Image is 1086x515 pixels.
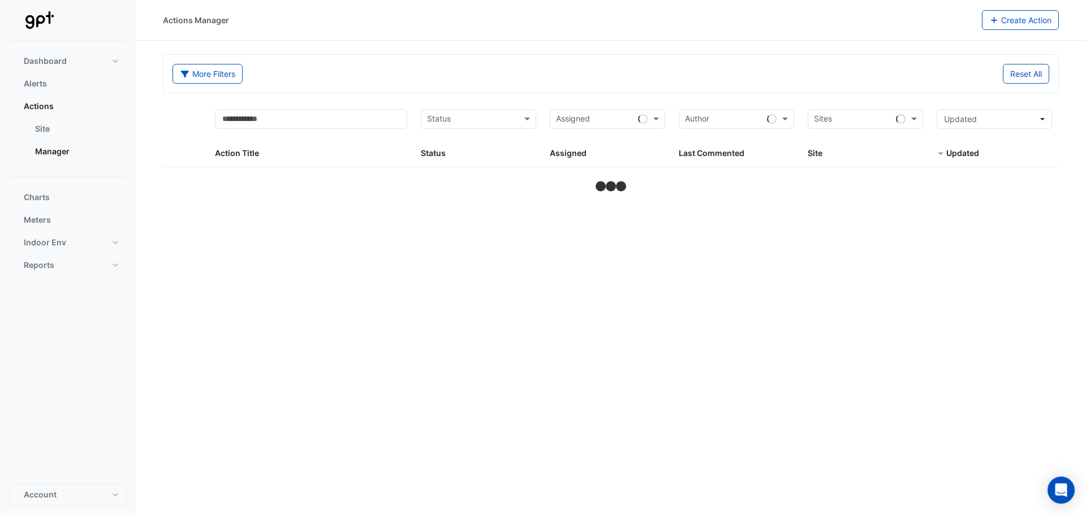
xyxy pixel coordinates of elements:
[9,50,127,72] button: Dashboard
[937,109,1052,129] button: Updated
[24,214,51,226] span: Meters
[24,259,54,271] span: Reports
[808,148,822,158] span: Site
[26,118,127,140] a: Site
[24,55,67,67] span: Dashboard
[9,72,127,95] button: Alerts
[163,14,229,26] div: Actions Manager
[9,118,127,167] div: Actions
[9,186,127,209] button: Charts
[550,148,587,158] span: Assigned
[421,148,446,158] span: Status
[26,140,127,163] a: Manager
[982,10,1059,30] button: Create Action
[946,148,979,158] span: Updated
[24,78,47,89] span: Alerts
[14,9,64,32] img: Company Logo
[1003,64,1049,84] button: Reset All
[173,64,243,84] button: More Filters
[24,192,50,203] span: Charts
[24,489,57,500] span: Account
[9,483,127,506] button: Account
[1048,477,1075,504] div: Open Intercom Messenger
[9,254,127,276] button: Reports
[944,114,977,124] span: Updated
[24,101,54,112] span: Actions
[679,148,744,158] span: Last Commented
[24,237,66,248] span: Indoor Env
[9,95,127,118] button: Actions
[9,231,127,254] button: Indoor Env
[215,148,259,158] span: Action Title
[9,209,127,231] button: Meters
